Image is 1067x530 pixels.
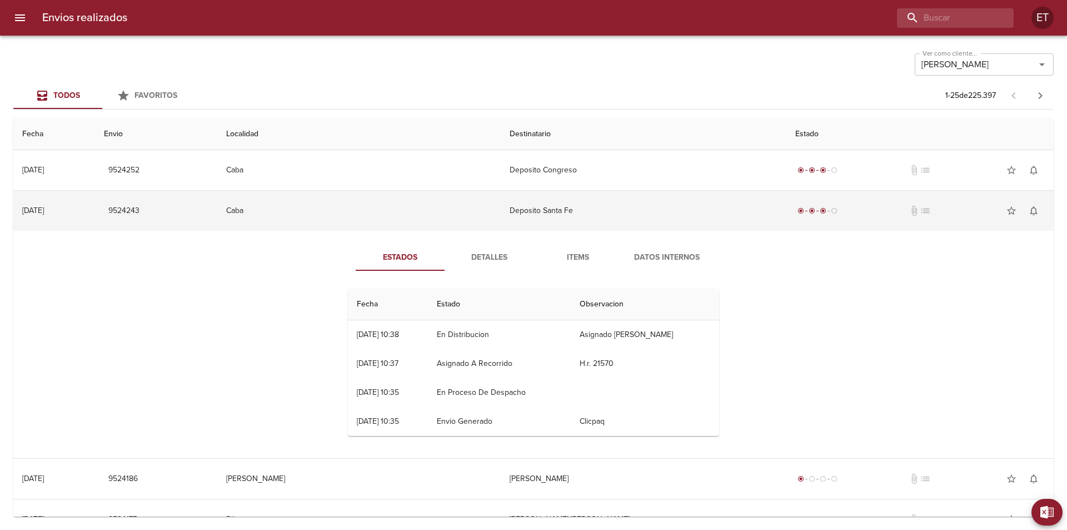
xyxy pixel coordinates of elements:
td: Deposito Santa Fe [501,191,786,231]
span: Datos Internos [629,251,705,265]
div: [DATE] 10:37 [357,359,398,368]
button: Exportar Excel [1031,499,1063,526]
span: Todos [53,91,80,100]
p: 1 - 25 de 225.397 [945,90,996,101]
span: radio_button_checked [797,475,804,482]
div: [DATE] [22,206,44,215]
td: Caba [217,191,501,231]
button: 9524252 [104,160,144,181]
table: Tabla de seguimiento [348,289,719,436]
button: Activar notificaciones [1023,468,1045,490]
div: [DATE] [22,165,44,175]
span: No tiene pedido asociado [920,473,931,484]
td: En Distribucion [428,320,571,349]
span: 9524177 [108,513,137,527]
div: Tabs detalle de guia [356,244,711,271]
span: No tiene documentos adjuntos [909,165,920,176]
button: Agregar a favoritos [1000,159,1023,181]
span: radio_button_checked [809,207,815,214]
span: radio_button_checked [809,167,815,174]
span: radio_button_unchecked [809,516,815,523]
th: Fecha [348,289,428,320]
td: [PERSON_NAME] [217,459,501,499]
div: [DATE] 10:35 [357,417,399,426]
span: radio_button_checked [797,167,804,174]
span: No tiene pedido asociado [920,165,931,176]
span: Pagina siguiente [1027,82,1054,109]
span: No tiene pedido asociado [920,514,931,525]
span: Items [540,251,616,265]
span: radio_button_checked [797,207,804,214]
button: Abrir [1034,57,1050,72]
h6: Envios realizados [42,9,127,27]
span: star_border [1006,473,1017,484]
button: Activar notificaciones [1023,200,1045,222]
div: En viaje [795,165,840,176]
button: Activar notificaciones [1023,159,1045,181]
span: Favoritos [134,91,177,100]
button: 9524243 [104,201,144,221]
span: radio_button_unchecked [820,516,826,523]
span: No tiene documentos adjuntos [909,514,920,525]
div: [DATE] [22,474,44,483]
span: notifications_none [1028,165,1039,176]
span: notifications_none [1028,473,1039,484]
span: radio_button_checked [820,167,826,174]
td: Asignado A Recorrido [428,349,571,378]
td: Deposito Congreso [501,150,786,190]
div: En viaje [795,205,840,216]
td: Caba [217,150,501,190]
div: Generado [795,473,840,484]
button: Agregar a favoritos [1000,200,1023,222]
button: 9524177 [104,509,141,530]
th: Destinatario [501,118,786,150]
button: menu [7,4,33,31]
span: radio_button_unchecked [831,516,837,523]
th: Fecha [13,118,95,150]
td: En Proceso De Despacho [428,378,571,407]
th: Estado [786,118,1054,150]
span: No tiene documentos adjuntos [909,473,920,484]
span: star_border [1006,165,1017,176]
th: Observacion [571,289,719,320]
span: Detalles [451,251,527,265]
th: Estado [428,289,571,320]
span: radio_button_checked [820,207,826,214]
td: Clicpaq [571,407,719,436]
div: ET [1031,7,1054,29]
td: H.r. 21570 [571,349,719,378]
span: radio_button_unchecked [831,207,837,214]
span: No tiene pedido asociado [920,205,931,216]
span: No tiene documentos adjuntos [909,205,920,216]
button: Agregar a favoritos [1000,468,1023,490]
div: [DATE] [22,514,44,524]
span: star_border [1006,205,1017,216]
span: radio_button_unchecked [809,475,815,482]
span: radio_button_checked [797,516,804,523]
span: radio_button_unchecked [820,475,826,482]
th: Localidad [217,118,501,150]
span: radio_button_unchecked [831,475,837,482]
td: Asignado [PERSON_NAME] [571,320,719,349]
span: notifications_none [1028,514,1039,525]
span: star_border [1006,514,1017,525]
span: 9524186 [108,472,138,486]
td: Envio Generado [428,407,571,436]
div: Generado [795,514,840,525]
span: 9524252 [108,164,139,177]
td: [PERSON_NAME] [501,459,786,499]
input: buscar [897,8,995,28]
div: Tabs Envios [13,82,191,109]
div: [DATE] 10:38 [357,330,399,339]
div: [DATE] 10:35 [357,388,399,397]
span: notifications_none [1028,205,1039,216]
span: Estados [362,251,438,265]
th: Envio [95,118,217,150]
button: 9524186 [104,469,142,489]
span: radio_button_unchecked [831,167,837,174]
span: 9524243 [108,204,139,218]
